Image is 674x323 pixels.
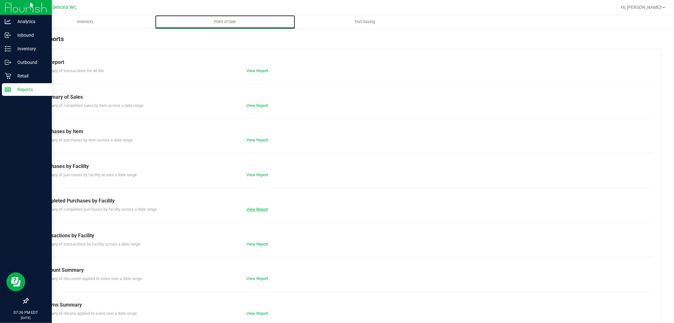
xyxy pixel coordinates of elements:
p: Analytics [11,18,49,25]
span: Inventory [69,19,102,25]
a: View Report [246,103,268,108]
span: Summary of transactions by facility across a date range [41,242,140,246]
inline-svg: Outbound [5,59,11,65]
span: Purchasing [347,19,384,25]
span: Deltona WC [52,5,76,10]
inline-svg: Retail [5,73,11,79]
div: Completed Purchases by Facility [41,197,648,205]
inline-svg: Reports [5,86,11,93]
inline-svg: Analytics [5,18,11,25]
a: Point of Sale [155,15,295,28]
a: View Report [246,207,268,212]
a: View Report [246,311,268,316]
p: Retail [11,72,49,80]
iframe: Resource center [6,272,25,291]
inline-svg: Inventory [5,46,11,52]
p: Outbound [11,59,49,66]
span: Summary of transactions for all tills [41,68,104,73]
p: [DATE] [3,315,49,320]
div: Till Report [41,59,648,66]
a: Inventory [15,15,155,28]
div: Discount Summary [41,266,648,274]
p: 07:36 PM EDT [3,310,49,315]
span: Summary of purchases by item across a date range [41,138,133,142]
span: Summary of completed sales by item across a date range [41,103,143,108]
a: View Report [246,242,268,246]
div: Transactions by Facility [41,232,648,239]
span: Summary of returns applied to sales over a date range [41,311,137,316]
span: Summary of discounts applied to sales over a date range [41,276,142,281]
span: Summary of purchases by facility across a date range [41,172,137,177]
p: Inbound [11,31,49,39]
span: Point of Sale [206,19,245,25]
a: View Report [246,68,268,73]
span: Summary of completed purchases by facility across a date range [41,207,157,212]
span: Hi, [PERSON_NAME]! [621,5,662,10]
a: View Report [246,276,268,281]
div: Purchases by Item [41,128,648,135]
div: Purchases by Facility [41,163,648,170]
a: Purchasing [295,15,435,28]
p: Inventory [11,45,49,53]
a: View Report [246,172,268,177]
inline-svg: Inbound [5,32,11,38]
div: POS Reports [28,34,661,49]
div: Summary of Sales [41,93,648,101]
a: View Report [246,138,268,142]
div: Returns Summary [41,301,648,309]
p: Reports [11,86,49,93]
